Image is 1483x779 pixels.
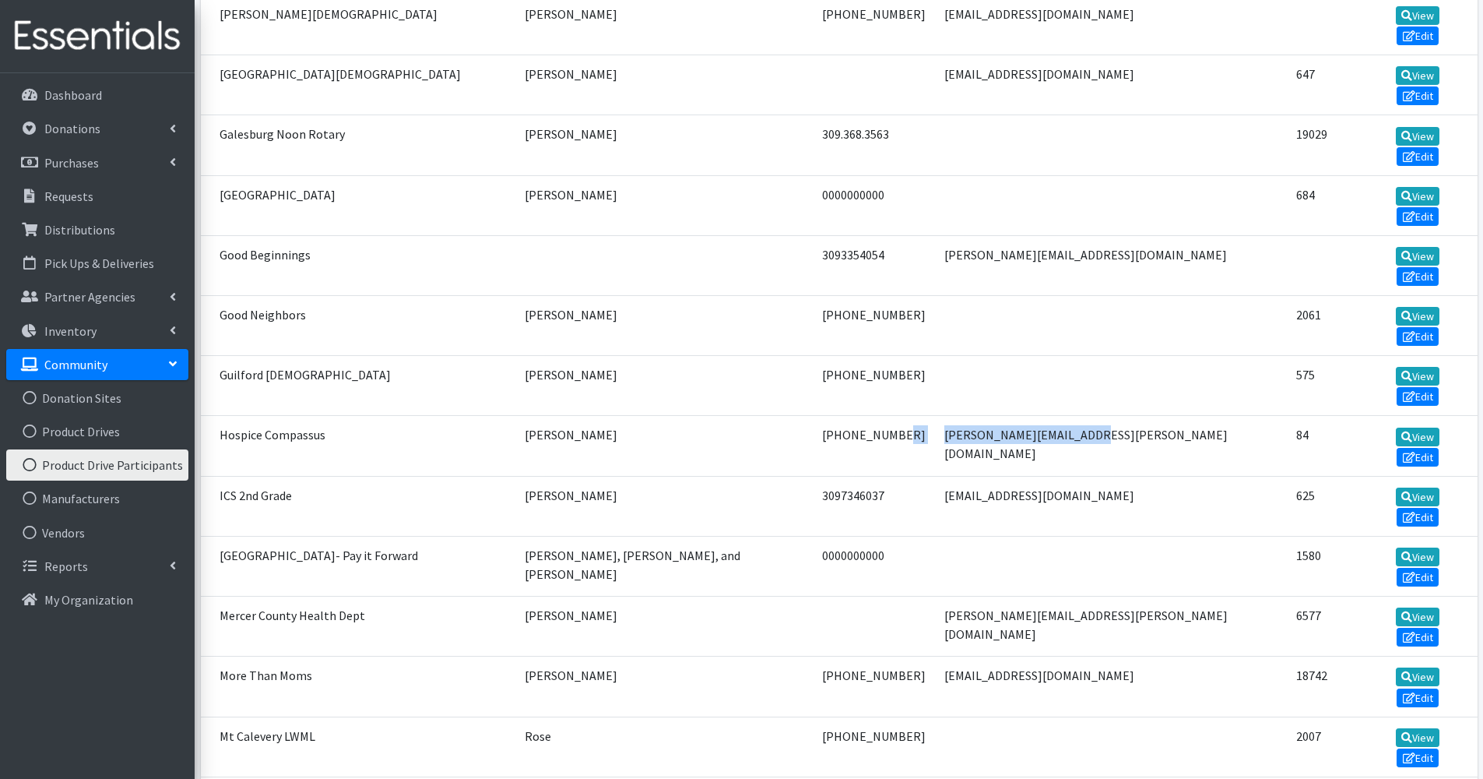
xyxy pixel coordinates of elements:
[6,551,188,582] a: Reports
[1396,66,1440,85] a: View
[1397,26,1439,45] a: Edit
[515,536,813,596] td: [PERSON_NAME], [PERSON_NAME], and [PERSON_NAME]
[44,256,154,271] p: Pick Ups & Deliveries
[201,416,515,476] td: Hospice Compassus
[1397,568,1439,587] a: Edit
[6,584,188,615] a: My Organization
[1397,628,1439,647] a: Edit
[201,476,515,536] td: ICS 2nd Grade
[44,357,107,372] p: Community
[1396,548,1440,566] a: View
[201,536,515,596] td: [GEOGRAPHIC_DATA]- Pay it Forward
[6,449,188,481] a: Product Drive Participants
[6,349,188,380] a: Community
[1396,187,1440,206] a: View
[1396,6,1440,25] a: View
[1397,327,1439,346] a: Edit
[201,175,515,235] td: [GEOGRAPHIC_DATA]
[1397,86,1439,105] a: Edit
[6,517,188,548] a: Vendors
[813,476,935,536] td: 3097346037
[1397,689,1439,707] a: Edit
[1397,207,1439,226] a: Edit
[6,113,188,144] a: Donations
[1287,175,1368,235] td: 684
[1396,428,1440,446] a: View
[515,476,813,536] td: [PERSON_NAME]
[515,717,813,777] td: Rose
[935,597,1288,657] td: [PERSON_NAME][EMAIL_ADDRESS][PERSON_NAME][DOMAIN_NAME]
[1396,127,1440,146] a: View
[813,657,935,717] td: [PHONE_NUMBER]
[1287,597,1368,657] td: 6577
[813,296,935,356] td: [PHONE_NUMBER]
[44,189,93,204] p: Requests
[1287,296,1368,356] td: 2061
[201,55,515,115] td: [GEOGRAPHIC_DATA][DEMOGRAPHIC_DATA]
[935,476,1288,536] td: [EMAIL_ADDRESS][DOMAIN_NAME]
[6,315,188,347] a: Inventory
[1396,608,1440,626] a: View
[201,296,515,356] td: Good Neighbors
[44,155,99,171] p: Purchases
[201,657,515,717] td: More Than Moms
[1287,476,1368,536] td: 625
[1396,488,1440,506] a: View
[1397,387,1439,406] a: Edit
[1396,728,1440,747] a: View
[935,55,1288,115] td: [EMAIL_ADDRESS][DOMAIN_NAME]
[44,87,102,103] p: Dashboard
[201,356,515,416] td: Guilford [DEMOGRAPHIC_DATA]
[515,175,813,235] td: [PERSON_NAME]
[1287,536,1368,596] td: 1580
[6,281,188,312] a: Partner Agencies
[6,382,188,414] a: Donation Sites
[813,356,935,416] td: [PHONE_NUMBER]
[1397,749,1439,767] a: Edit
[1397,508,1439,527] a: Edit
[201,597,515,657] td: Mercer County Health Dept
[1396,668,1440,686] a: View
[813,115,935,175] td: 309.368.3563
[6,248,188,279] a: Pick Ups & Deliveries
[44,289,135,305] p: Partner Agencies
[515,416,813,476] td: [PERSON_NAME]
[6,483,188,514] a: Manufacturers
[935,235,1288,295] td: [PERSON_NAME][EMAIL_ADDRESS][DOMAIN_NAME]
[1397,147,1439,166] a: Edit
[1396,307,1440,326] a: View
[813,416,935,476] td: [PHONE_NUMBER]
[1396,367,1440,386] a: View
[6,79,188,111] a: Dashboard
[813,235,935,295] td: 3093354054
[813,536,935,596] td: 0000000000
[515,296,813,356] td: [PERSON_NAME]
[44,559,88,574] p: Reports
[1396,247,1440,266] a: View
[1397,267,1439,286] a: Edit
[813,717,935,777] td: [PHONE_NUMBER]
[201,115,515,175] td: Galesburg Noon Rotary
[1287,55,1368,115] td: 647
[515,597,813,657] td: [PERSON_NAME]
[1287,657,1368,717] td: 18742
[515,55,813,115] td: [PERSON_NAME]
[44,592,133,608] p: My Organization
[515,356,813,416] td: [PERSON_NAME]
[1287,115,1368,175] td: 19029
[6,147,188,178] a: Purchases
[6,181,188,212] a: Requests
[6,214,188,245] a: Distributions
[1397,448,1439,467] a: Edit
[515,657,813,717] td: [PERSON_NAME]
[44,323,97,339] p: Inventory
[6,416,188,447] a: Product Drives
[201,717,515,777] td: Mt Calevery LWML
[1287,416,1368,476] td: 84
[935,657,1288,717] td: [EMAIL_ADDRESS][DOMAIN_NAME]
[44,121,100,136] p: Donations
[1287,717,1368,777] td: 2007
[935,416,1288,476] td: [PERSON_NAME][EMAIL_ADDRESS][PERSON_NAME][DOMAIN_NAME]
[1287,356,1368,416] td: 575
[44,222,115,238] p: Distributions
